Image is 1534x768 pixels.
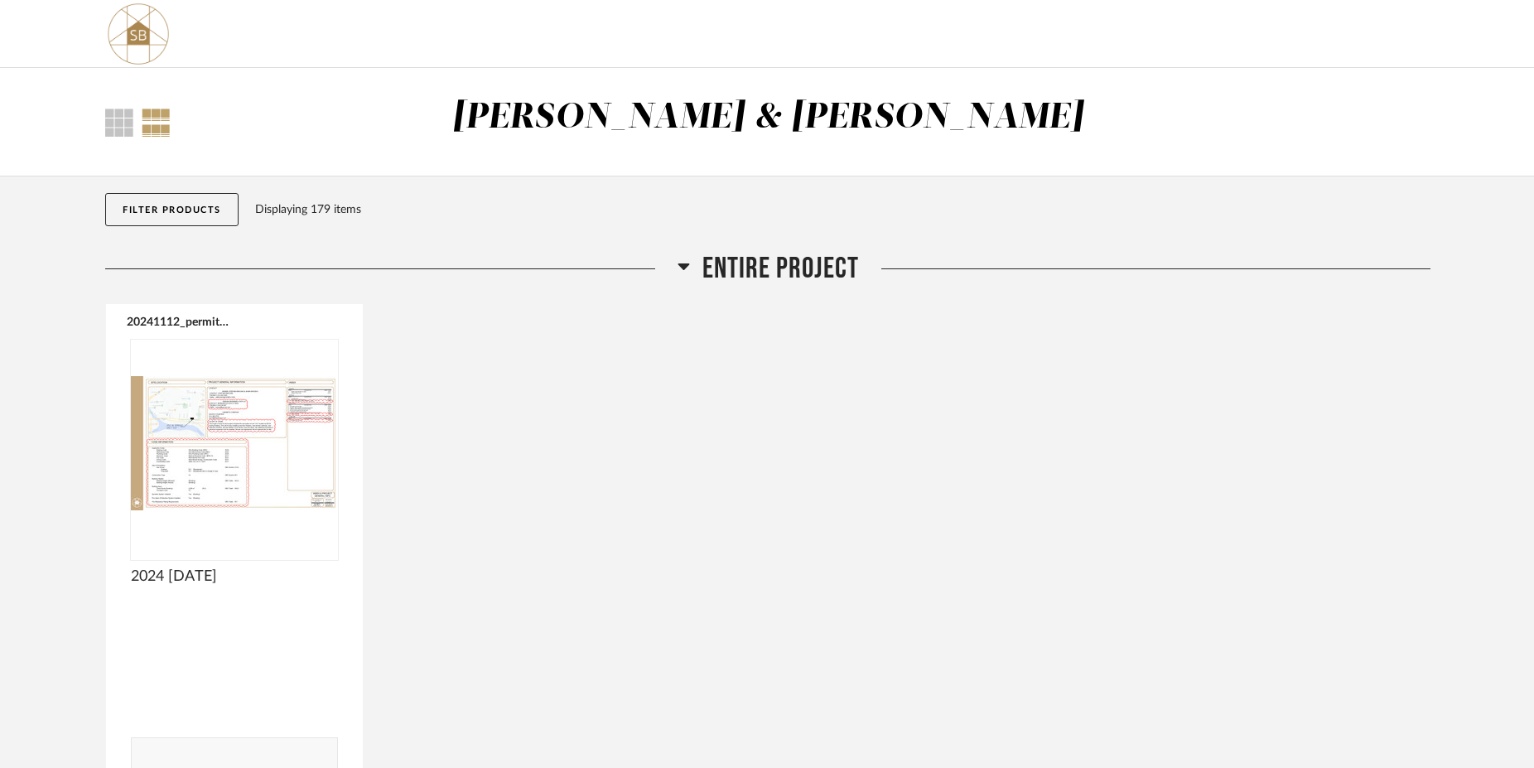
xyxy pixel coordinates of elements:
[105,193,239,226] button: Filter Products
[255,200,1423,219] div: Displaying 179 items
[131,568,338,586] span: 2024 [DATE]
[702,251,859,287] span: Entire Project
[131,340,338,547] div: 0
[452,100,1084,135] div: [PERSON_NAME] & [PERSON_NAME]
[105,1,171,67] img: 02324877-c6fa-4261-b847-82fa1115e5a4.png
[131,340,338,547] img: undefined
[127,315,230,328] button: 20241112_permitset.pdf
